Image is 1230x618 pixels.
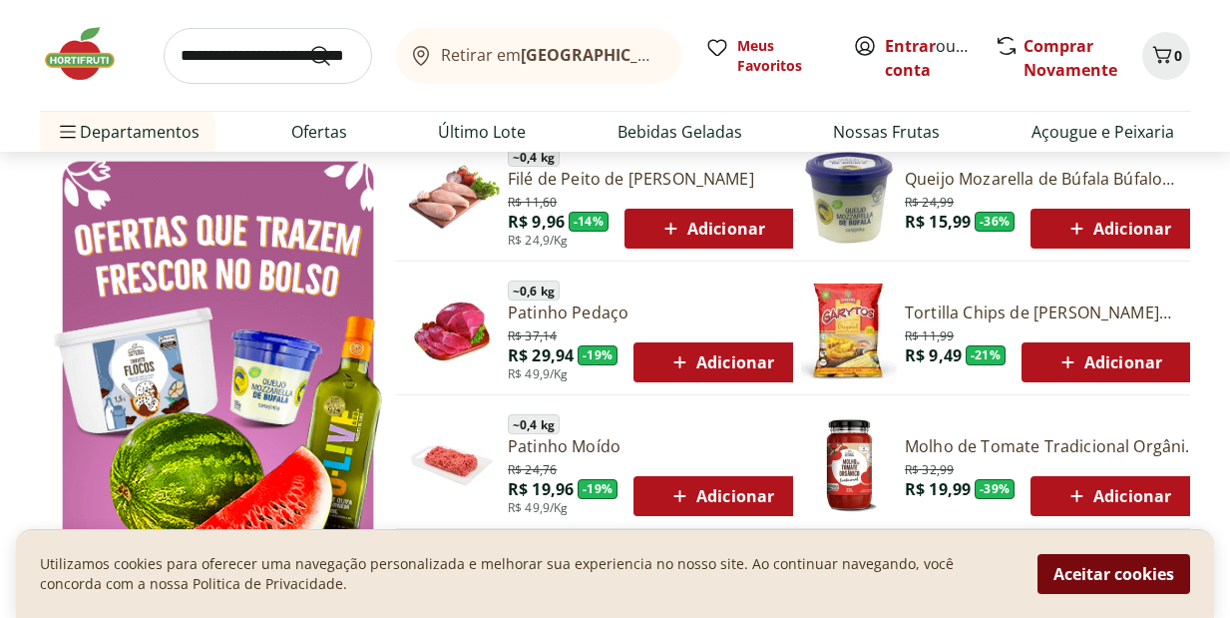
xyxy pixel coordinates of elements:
span: R$ 9,96 [508,211,565,233]
span: Adicionar [1064,217,1171,241]
a: Patinho Moído [508,435,808,457]
span: Meus Favoritos [737,36,829,76]
span: - 19 % [578,479,617,499]
span: Adicionar [1055,350,1162,374]
span: Adicionar [667,484,774,508]
img: Tortilla Chips de Milho Garytos Sequoia 120g [801,284,897,379]
span: R$ 49,9/Kg [508,500,569,516]
span: 0 [1174,46,1182,65]
span: Adicionar [667,350,774,374]
input: search [164,28,372,84]
a: Bebidas Geladas [617,120,742,144]
a: Ofertas [291,120,347,144]
span: ~ 0,4 kg [508,147,560,167]
span: - 39 % [975,479,1015,499]
span: R$ 11,99 [905,324,954,344]
button: Carrinho [1142,32,1190,80]
span: - 19 % [578,345,617,365]
img: Hortifruti [40,24,140,84]
span: Retirar em [441,46,661,64]
img: Patinho Pedaço [404,284,500,379]
a: Tortilla Chips de [PERSON_NAME] 120g [905,302,1196,323]
a: Patinho Pedaço [508,302,808,323]
a: Comprar Novamente [1024,35,1117,81]
span: ou [885,34,974,82]
button: Adicionar [624,209,799,249]
button: Submit Search [308,44,356,68]
a: Entrar [885,35,936,57]
span: R$ 15,99 [905,211,971,233]
span: R$ 19,99 [905,478,971,500]
span: ~ 0,4 kg [508,414,560,434]
span: R$ 11,60 [508,191,557,211]
span: - 21 % [966,345,1006,365]
span: R$ 32,99 [905,458,954,478]
a: Filé de Peito de [PERSON_NAME] [508,168,799,190]
span: R$ 29,94 [508,344,574,366]
span: ~ 0,6 kg [508,281,560,301]
button: Retirar em[GEOGRAPHIC_DATA]/[GEOGRAPHIC_DATA] [396,28,681,84]
button: Adicionar [633,476,808,516]
span: R$ 24,9/Kg [508,233,569,249]
span: R$ 19,96 [508,478,574,500]
span: - 14 % [569,212,609,232]
button: Adicionar [1022,342,1196,382]
a: Último Lote [438,120,526,144]
span: R$ 37,14 [508,324,557,344]
button: Adicionar [633,342,808,382]
button: Adicionar [1030,209,1205,249]
img: Patinho Moído [404,417,500,513]
a: Nossas Frutas [833,120,940,144]
span: R$ 9,49 [905,344,962,366]
a: Molho de Tomate Tradicional Orgânico Natural Da Terra 330g [905,435,1205,457]
p: Utilizamos cookies para oferecer uma navegação personalizada e melhorar sua experiencia no nosso ... [40,554,1014,594]
a: Queijo Mozarella de Búfala Búfalo Dourado 150g [905,168,1205,190]
span: Departamentos [56,108,200,156]
b: [GEOGRAPHIC_DATA]/[GEOGRAPHIC_DATA] [521,44,857,66]
img: Filé de Peito de Frango Resfriado [404,150,500,246]
span: Adicionar [658,217,765,241]
span: R$ 24,76 [508,458,557,478]
span: R$ 49,9/Kg [508,366,569,382]
span: - 36 % [975,212,1015,232]
a: Açougue e Peixaria [1031,120,1174,144]
span: Adicionar [1064,484,1171,508]
img: Queijo Mozarella de Búfala Búfalo Dourado 150g [801,150,897,246]
button: Aceitar cookies [1037,554,1190,594]
a: Criar conta [885,35,995,81]
button: Menu [56,108,80,156]
button: Adicionar [1030,476,1205,516]
img: Molho de Tomate Tradicional Orgânico Natural da Terra 330g [801,417,897,513]
span: R$ 24,99 [905,191,954,211]
a: Meus Favoritos [705,36,829,76]
img: Ver todos [40,139,396,614]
